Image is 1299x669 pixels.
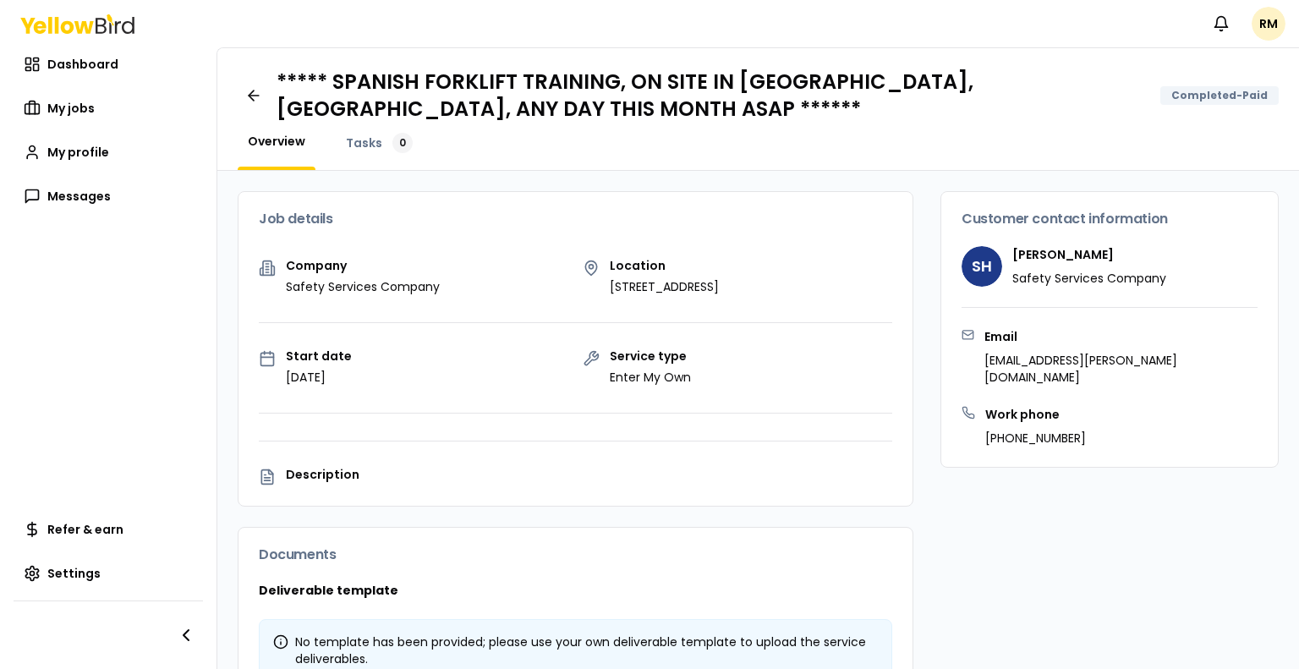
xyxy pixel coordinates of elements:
a: Tasks0 [336,133,423,153]
span: Dashboard [47,56,118,73]
span: SH [962,246,1002,287]
a: My jobs [14,91,203,125]
p: [STREET_ADDRESS] [610,278,719,295]
h3: Deliverable template [259,582,892,599]
span: Refer & earn [47,521,123,538]
p: [PHONE_NUMBER] [985,430,1086,447]
div: 0 [392,133,413,153]
a: Overview [238,133,315,150]
h4: [PERSON_NAME] [1012,246,1166,263]
div: No template has been provided; please use your own deliverable template to upload the service del... [273,633,878,667]
span: My jobs [47,100,95,117]
p: Start date [286,350,352,362]
a: My profile [14,135,203,169]
p: Enter My Own [610,369,691,386]
span: RM [1252,7,1285,41]
span: Overview [248,133,305,150]
h3: Work phone [985,406,1086,423]
p: [DATE] [286,369,352,386]
span: Messages [47,188,111,205]
h3: Customer contact information [962,212,1258,226]
h3: Job details [259,212,892,226]
p: Safety Services Company [286,278,440,295]
a: Refer & earn [14,513,203,546]
p: Description [286,469,892,480]
p: Location [610,260,719,271]
h3: Email [984,328,1258,345]
div: Completed-Paid [1160,86,1279,105]
p: Safety Services Company [1012,270,1166,287]
h1: ***** SPANISH FORKLIFT TRAINING, ON SITE IN [GEOGRAPHIC_DATA], [GEOGRAPHIC_DATA], ANY DAY THIS MO... [277,69,1147,123]
p: Service type [610,350,691,362]
p: Company [286,260,440,271]
p: [EMAIL_ADDRESS][PERSON_NAME][DOMAIN_NAME] [984,352,1258,386]
a: Dashboard [14,47,203,81]
a: Settings [14,557,203,590]
span: Settings [47,565,101,582]
span: My profile [47,144,109,161]
span: Tasks [346,134,382,151]
h3: Documents [259,548,892,562]
a: Messages [14,179,203,213]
